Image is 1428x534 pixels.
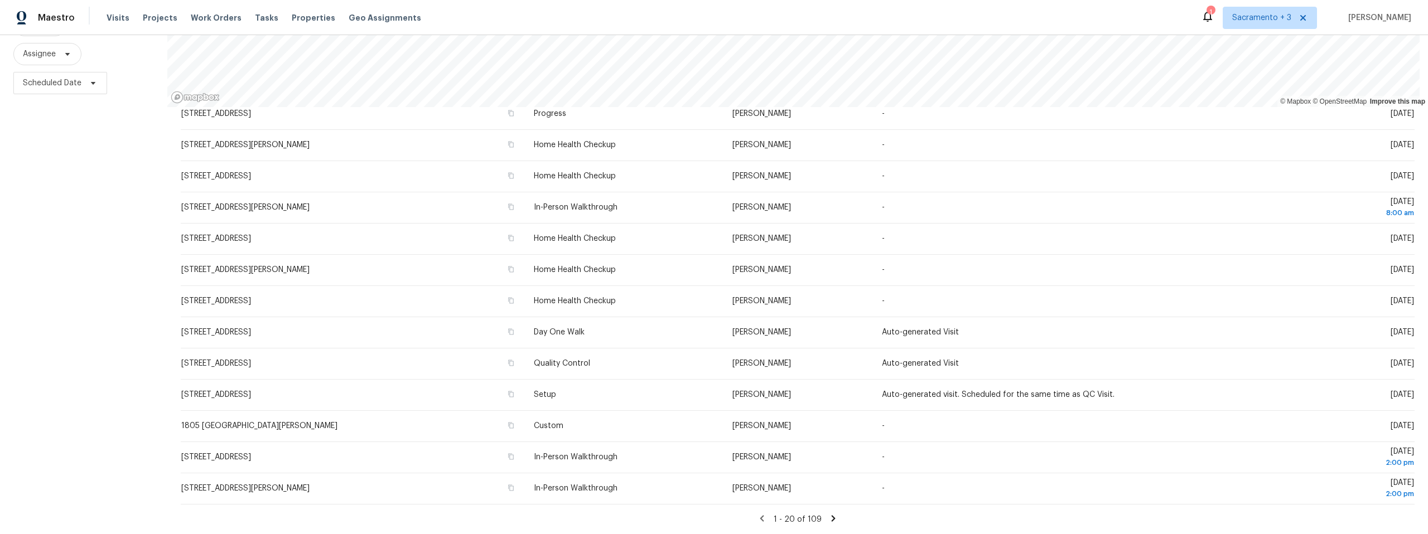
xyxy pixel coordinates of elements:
[882,203,885,211] span: -
[143,12,177,23] span: Projects
[882,297,885,305] span: -
[1391,360,1414,367] span: [DATE]
[732,422,791,430] span: [PERSON_NAME]
[181,484,310,492] span: [STREET_ADDRESS][PERSON_NAME]
[181,110,251,118] span: [STREET_ADDRESS]
[506,171,516,181] button: Copy Address
[506,389,516,399] button: Copy Address
[1391,141,1414,149] span: [DATE]
[506,452,516,462] button: Copy Address
[882,422,885,430] span: -
[181,266,310,274] span: [STREET_ADDRESS][PERSON_NAME]
[23,48,56,60] span: Assignee
[1252,198,1414,219] span: [DATE]
[732,203,791,211] span: [PERSON_NAME]
[882,235,885,242] span: -
[181,141,310,149] span: [STREET_ADDRESS][PERSON_NAME]
[181,172,251,180] span: [STREET_ADDRESS]
[1391,172,1414,180] span: [DATE]
[1391,422,1414,430] span: [DATE]
[534,422,563,430] span: Custom
[107,12,129,23] span: Visits
[506,358,516,368] button: Copy Address
[1391,328,1414,336] span: [DATE]
[1207,7,1214,18] div: 1
[1252,457,1414,468] div: 2:00 pm
[191,12,242,23] span: Work Orders
[255,14,278,22] span: Tasks
[1391,110,1414,118] span: [DATE]
[882,141,885,149] span: -
[506,233,516,243] button: Copy Address
[534,110,566,118] span: Progress
[882,484,885,492] span: -
[181,422,337,430] span: 1805 [GEOGRAPHIC_DATA][PERSON_NAME]
[1252,479,1414,499] span: [DATE]
[1391,235,1414,242] span: [DATE]
[1344,12,1411,23] span: [PERSON_NAME]
[1252,207,1414,219] div: 8:00 am
[506,139,516,149] button: Copy Address
[534,484,617,492] span: In-Person Walkthrough
[882,360,959,367] span: Auto-generated Visit
[534,297,616,305] span: Home Health Checkup
[732,172,791,180] span: [PERSON_NAME]
[171,91,220,104] a: Mapbox homepage
[181,203,310,211] span: [STREET_ADDRESS][PERSON_NAME]
[882,391,1115,399] span: Auto-generated visit. Scheduled for the same time as QC Visit.
[506,295,516,305] button: Copy Address
[506,264,516,274] button: Copy Address
[732,453,791,461] span: [PERSON_NAME]
[534,172,616,180] span: Home Health Checkup
[1370,98,1425,105] a: Improve this map
[181,391,251,399] span: [STREET_ADDRESS]
[534,360,590,367] span: Quality Control
[506,420,516,430] button: Copy Address
[181,235,251,242] span: [STREET_ADDRESS]
[292,12,335,23] span: Properties
[1280,98,1311,105] a: Mapbox
[534,266,616,274] span: Home Health Checkup
[1232,12,1291,23] span: Sacramento + 3
[349,12,421,23] span: Geo Assignments
[1252,448,1414,468] span: [DATE]
[506,108,516,118] button: Copy Address
[882,172,885,180] span: -
[732,328,791,336] span: [PERSON_NAME]
[732,110,791,118] span: [PERSON_NAME]
[506,483,516,493] button: Copy Address
[732,266,791,274] span: [PERSON_NAME]
[38,12,75,23] span: Maestro
[882,453,885,461] span: -
[534,141,616,149] span: Home Health Checkup
[732,141,791,149] span: [PERSON_NAME]
[882,328,959,336] span: Auto-generated Visit
[1252,488,1414,499] div: 2:00 pm
[534,453,617,461] span: In-Person Walkthrough
[1313,98,1367,105] a: OpenStreetMap
[732,235,791,242] span: [PERSON_NAME]
[534,235,616,242] span: Home Health Checkup
[181,297,251,305] span: [STREET_ADDRESS]
[1391,297,1414,305] span: [DATE]
[534,328,585,336] span: Day One Walk
[1391,391,1414,399] span: [DATE]
[774,516,822,523] span: 1 - 20 of 109
[506,202,516,212] button: Copy Address
[534,391,556,399] span: Setup
[882,110,885,118] span: -
[23,77,81,89] span: Scheduled Date
[181,453,251,461] span: [STREET_ADDRESS]
[732,391,791,399] span: [PERSON_NAME]
[732,484,791,492] span: [PERSON_NAME]
[882,266,885,274] span: -
[1391,266,1414,274] span: [DATE]
[732,360,791,367] span: [PERSON_NAME]
[534,203,617,211] span: In-Person Walkthrough
[732,297,791,305] span: [PERSON_NAME]
[181,360,251,367] span: [STREET_ADDRESS]
[506,327,516,337] button: Copy Address
[181,328,251,336] span: [STREET_ADDRESS]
